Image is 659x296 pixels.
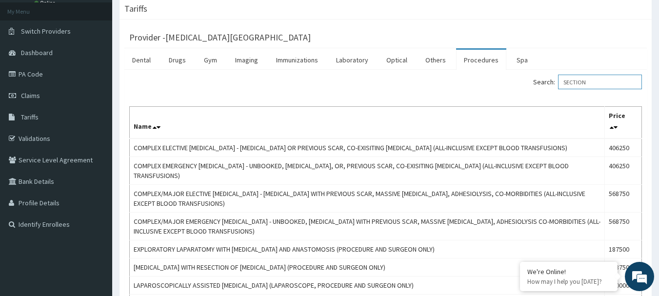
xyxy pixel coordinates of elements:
th: Name [130,107,605,139]
td: 400000 [605,276,642,295]
h3: Tariffs [124,4,147,13]
td: COMPLEX/MAJOR ELECTIVE [MEDICAL_DATA] - [MEDICAL_DATA] WITH PREVIOUS SCAR, MASSIVE [MEDICAL_DATA]... [130,185,605,213]
td: COMPLEX ELECTIVE [MEDICAL_DATA] - [MEDICAL_DATA] OR PREVIOUS SCAR, CO-EXISITING [MEDICAL_DATA] (A... [130,138,605,157]
a: Dental [124,50,159,70]
td: 218750 [605,258,642,276]
span: We're online! [57,87,135,185]
span: Dashboard [21,48,53,57]
span: Switch Providers [21,27,71,36]
a: Spa [509,50,536,70]
span: Tariffs [21,113,39,121]
a: Laboratory [328,50,376,70]
th: Price [605,107,642,139]
a: Gym [196,50,225,70]
div: Chat with us now [51,55,164,67]
input: Search: [558,75,642,89]
div: Minimize live chat window [160,5,183,28]
td: COMPLEX/MAJOR EMERGENCY [MEDICAL_DATA] - UNBOOKED, [MEDICAL_DATA] WITH PREVIOUS SCAR, MASSIVE [ME... [130,213,605,240]
td: 406250 [605,138,642,157]
td: 187500 [605,240,642,258]
td: 406250 [605,157,642,185]
p: How may I help you today? [527,277,610,286]
h3: Provider - [MEDICAL_DATA][GEOGRAPHIC_DATA] [129,33,311,42]
a: Drugs [161,50,194,70]
a: Others [418,50,454,70]
a: Imaging [227,50,266,70]
td: [MEDICAL_DATA] WITH RESECTION OF [MEDICAL_DATA] (PROCEDURE AND SURGEON ONLY) [130,258,605,276]
a: Immunizations [268,50,326,70]
a: Optical [379,50,415,70]
td: LAPAROSCOPICALLY ASSISTED [MEDICAL_DATA] (LAPAROSCOPE, PROCEDURE AND SURGEON ONLY) [130,276,605,295]
label: Search: [533,75,642,89]
img: d_794563401_company_1708531726252_794563401 [18,49,40,73]
td: 568750 [605,185,642,213]
div: We're Online! [527,267,610,276]
a: Procedures [456,50,506,70]
textarea: Type your message and hit 'Enter' [5,195,186,229]
span: Claims [21,91,40,100]
td: EXPLORATORY LAPARATOMY WITH [MEDICAL_DATA] AND ANASTOMOSIS (PROCEDURE AND SURGEON ONLY) [130,240,605,258]
td: COMPLEX EMERGENCY [MEDICAL_DATA] - UNBOOKED, [MEDICAL_DATA], OR, PREVIOUS SCAR, CO-EXISITING [MED... [130,157,605,185]
td: 568750 [605,213,642,240]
